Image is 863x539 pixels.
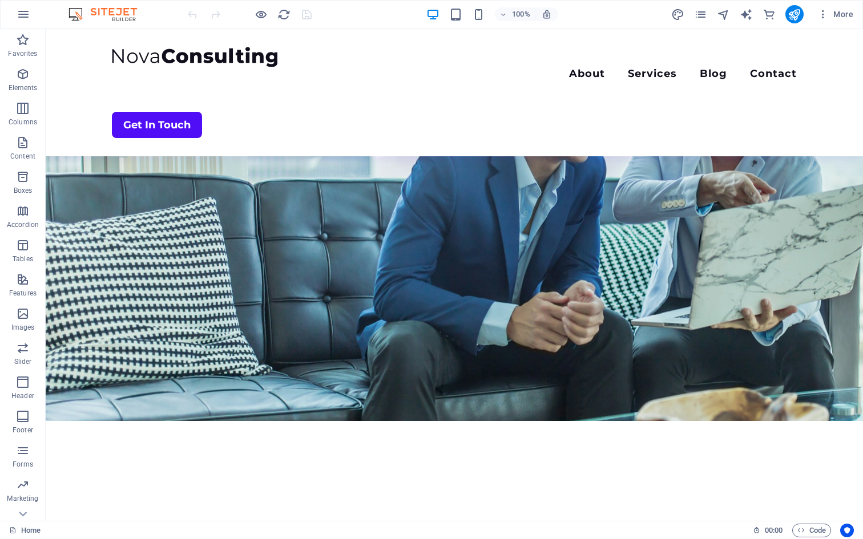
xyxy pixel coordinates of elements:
[11,323,35,332] p: Images
[817,9,853,20] span: More
[9,524,41,537] a: Click to cancel selection. Double-click to open Pages
[277,8,291,21] i: Reload page
[7,220,39,229] p: Accordion
[9,83,38,92] p: Elements
[717,7,731,21] button: navigator
[13,425,33,435] p: Footer
[717,8,730,21] i: Navigator
[542,9,552,19] i: On resize automatically adjust zoom level to fit chosen device.
[10,152,35,161] p: Content
[8,49,37,58] p: Favorites
[14,186,33,195] p: Boxes
[11,391,34,400] p: Header
[512,7,530,21] h6: 100%
[763,7,776,21] button: commerce
[740,8,753,21] i: AI Writer
[9,289,37,298] p: Features
[277,7,291,21] button: reload
[254,7,268,21] button: Click here to leave preview mode and continue editing
[785,5,804,23] button: publish
[13,460,33,469] p: Forms
[9,117,37,127] p: Columns
[694,7,708,21] button: pages
[753,524,783,537] h6: Session time
[773,526,775,534] span: :
[671,7,685,21] button: design
[765,524,783,537] span: 00 00
[792,524,831,537] button: Code
[13,254,33,264] p: Tables
[763,8,776,21] i: Commerce
[813,5,858,23] button: More
[14,357,32,366] p: Slider
[740,7,753,21] button: text_generator
[788,8,801,21] i: Publish
[797,524,826,537] span: Code
[7,494,38,503] p: Marketing
[840,524,854,537] button: Usercentrics
[694,8,707,21] i: Pages (Ctrl+Alt+S)
[66,7,151,21] img: Editor Logo
[495,7,535,21] button: 100%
